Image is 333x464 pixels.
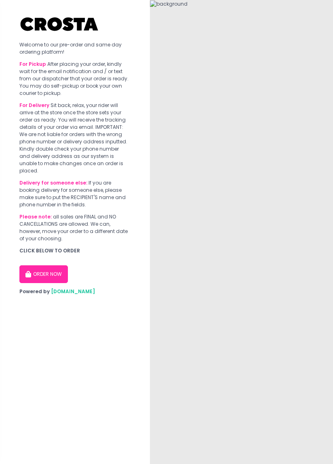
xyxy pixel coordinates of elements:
[19,213,131,242] div: all sales are FINAL and NO CANCELLATIONS are allowed. We can, however, move your order to a diffe...
[19,61,46,67] b: For Pickup
[19,61,131,97] div: After placing your order, kindly wait for the email notification and / or text from our dispatche...
[19,265,68,283] button: ORDER NOW
[19,247,131,254] div: CLICK BELOW TO ORDER
[19,213,52,220] b: Please note:
[51,288,95,295] a: [DOMAIN_NAME]
[19,12,100,36] img: Crosta Pizzeria
[19,102,49,109] b: For Delivery
[19,288,131,295] div: Powered by
[19,41,131,56] div: Welcome to our pre-order and same day ordering platform!
[19,179,131,208] div: If you are booking delivery for someone else, please make sure to put the RECIPIENT'S name and ph...
[19,179,87,186] b: Delivery for someone else:
[150,0,188,8] img: background
[19,102,131,174] div: Sit back, relax, your rider will arrive at the store once the store sets your order as ready. You...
